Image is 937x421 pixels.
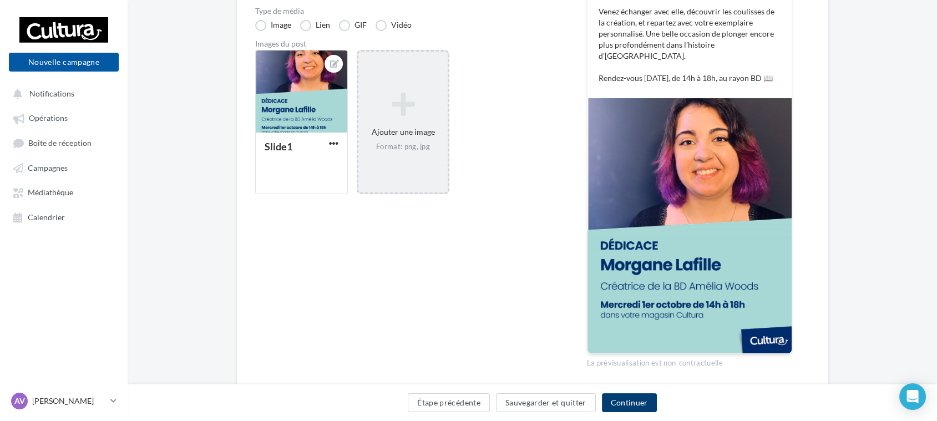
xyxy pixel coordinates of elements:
[408,393,490,412] button: Étape précédente
[7,133,121,153] a: Boîte de réception
[28,138,92,148] span: Boîte de réception
[496,393,596,412] button: Sauvegarder et quitter
[376,20,412,31] label: Vidéo
[7,108,121,128] a: Opérations
[7,207,121,227] a: Calendrier
[255,7,551,15] label: Type de média
[28,163,68,173] span: Campagnes
[32,395,106,407] p: [PERSON_NAME]
[7,83,117,103] button: Notifications
[7,158,121,177] a: Campagnes
[28,188,73,197] span: Médiathèque
[9,53,119,72] button: Nouvelle campagne
[9,390,119,412] a: AV [PERSON_NAME]
[300,20,330,31] label: Lien
[339,20,367,31] label: GIF
[255,20,291,31] label: Image
[7,182,121,202] a: Médiathèque
[29,89,74,98] span: Notifications
[28,212,65,222] span: Calendrier
[29,114,68,123] span: Opérations
[14,395,25,407] span: AV
[255,40,551,48] div: Images du post
[587,354,792,368] div: La prévisualisation est non-contractuelle
[265,140,292,153] div: Slide1
[602,393,657,412] button: Continuer
[899,383,926,410] div: Open Intercom Messenger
